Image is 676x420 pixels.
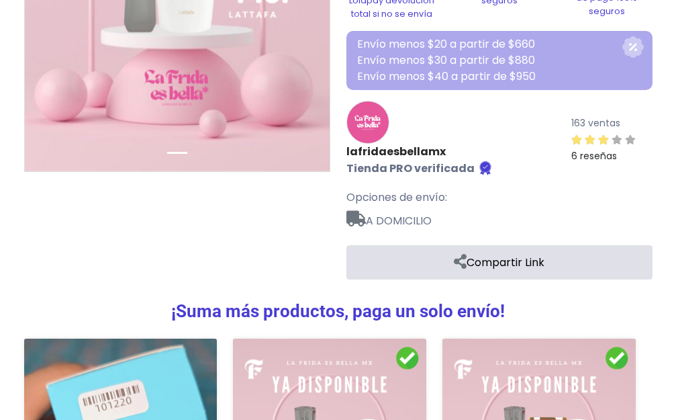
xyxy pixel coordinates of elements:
p: Envío menos $30 a partir de $880 [357,52,622,69]
b: Tienda PRO verificada [346,161,475,176]
small: 6 reseñas [571,149,617,163]
img: Tienda verificada [477,160,493,176]
small: 163 ventas [571,116,620,130]
span: Opciones de envío: [346,190,447,205]
p: Envío menos $20 a partir de $660 [357,36,622,52]
a: lafridaesbellamx [346,144,493,160]
p: Envío menos $40 a partir de $950 [357,69,622,85]
a: Compartir Link [346,245,653,280]
span: A DOMICILIO [346,206,653,229]
img: lafridaesbellamx [346,101,389,144]
a: 6 reseñas [571,131,652,164]
h3: ¡Suma más productos, paga un solo envío! [24,301,653,322]
div: 3 / 5 [571,132,636,148]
